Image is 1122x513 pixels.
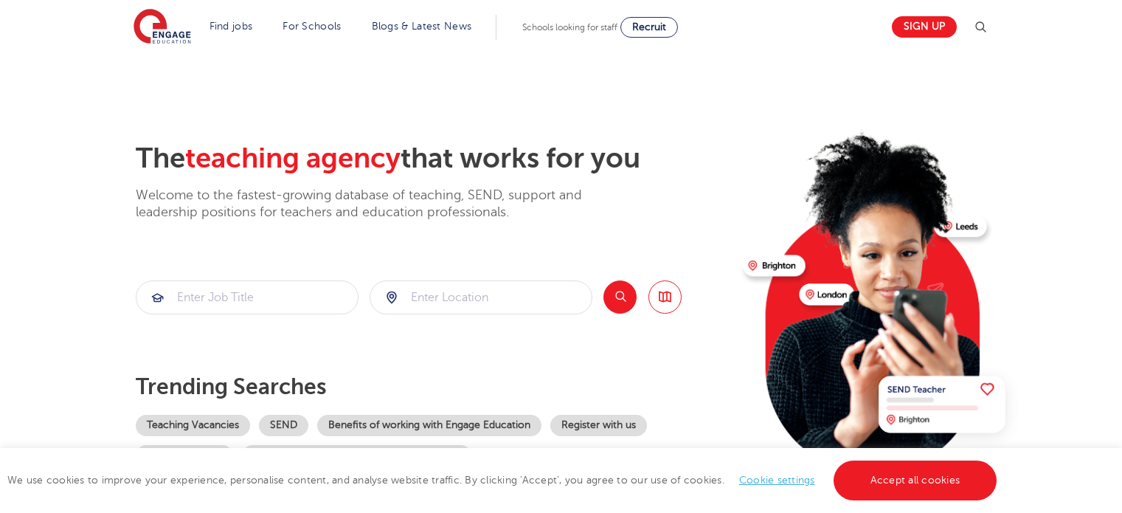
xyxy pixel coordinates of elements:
[739,475,815,486] a: Cookie settings
[136,373,731,400] p: Trending searches
[259,415,308,436] a: SEND
[283,21,341,32] a: For Schools
[892,16,957,38] a: Sign up
[522,22,617,32] span: Schools looking for staff
[242,445,471,466] a: Our coverage across [GEOGRAPHIC_DATA]
[136,445,233,466] a: Become a tutor
[550,415,647,436] a: Register with us
[372,21,472,32] a: Blogs & Latest News
[185,142,401,174] span: teaching agency
[632,21,666,32] span: Recruit
[603,280,637,314] button: Search
[7,475,1000,486] span: We use cookies to improve your experience, personalise content, and analyse website traffic. By c...
[370,280,592,314] div: Submit
[370,281,592,314] input: Submit
[136,142,731,176] h2: The that works for you
[136,281,358,314] input: Submit
[136,280,359,314] div: Submit
[834,461,997,500] a: Accept all cookies
[134,9,191,46] img: Engage Education
[136,187,623,221] p: Welcome to the fastest-growing database of teaching, SEND, support and leadership positions for t...
[620,17,678,38] a: Recruit
[136,415,250,436] a: Teaching Vacancies
[317,415,541,436] a: Benefits of working with Engage Education
[209,21,253,32] a: Find jobs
